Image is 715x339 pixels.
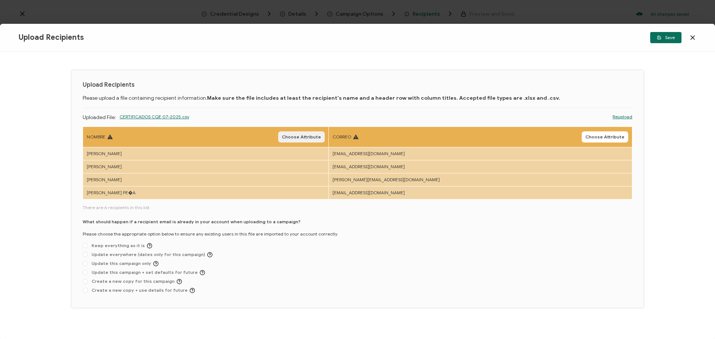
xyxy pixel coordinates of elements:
[83,160,329,173] td: [PERSON_NAME]
[88,279,182,284] span: Create a new copy for this campaign
[328,147,632,160] td: [EMAIL_ADDRESS][DOMAIN_NAME]
[83,231,338,237] p: Please choose the appropriate option below to ensure any existing users in this file are imported...
[88,288,195,293] span: Create a new copy + use details for future
[278,131,325,143] button: Choose Attribute
[19,33,84,42] span: Upload Recipients
[83,81,632,89] h1: Upload Recipients
[83,113,116,123] p: Uploaded File:
[120,113,189,132] span: CERTIFICADOS CQE 07-2025.csv
[585,135,625,139] span: Choose Attribute
[87,134,105,140] span: NOMBRE
[328,173,632,186] td: [PERSON_NAME][EMAIL_ADDRESS][DOMAIN_NAME]
[83,186,329,199] td: [PERSON_NAME] PE�A
[207,95,560,101] b: Make sure the file includes at least the recipient's name and a header row with column titles. Ac...
[83,147,329,160] td: [PERSON_NAME]
[678,303,715,339] iframe: Chat Widget
[88,252,213,258] span: Update everywhere (dates only for this campaign)
[88,270,205,275] span: Update this campaign + set defaults for future
[582,131,628,143] button: Choose Attribute
[650,32,681,43] button: Save
[328,160,632,173] td: [EMAIL_ADDRESS][DOMAIN_NAME]
[613,113,632,120] a: Reupload
[88,243,152,249] span: Keep everything as it is
[83,204,632,211] span: There are 6 recipients in this list.
[83,218,301,225] p: What should happen if a recipient email is already in your account when uploading to a campaign?
[83,94,632,102] p: Please upload a file containing recipient information.
[88,261,159,266] span: Update this campaign only
[657,35,675,40] span: Save
[333,134,351,140] span: CORREO
[328,186,632,199] td: [EMAIL_ADDRESS][DOMAIN_NAME]
[282,135,321,139] span: Choose Attribute
[83,173,329,186] td: [PERSON_NAME]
